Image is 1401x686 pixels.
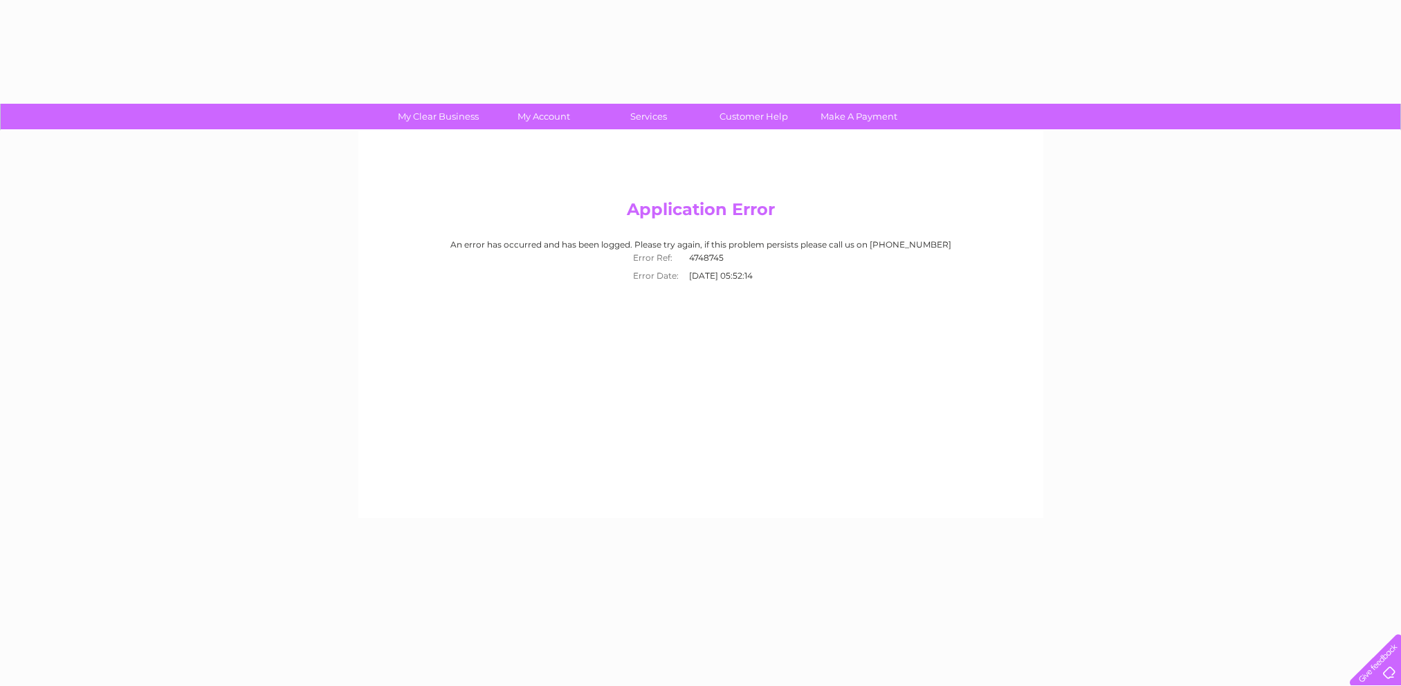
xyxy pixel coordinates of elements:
[592,104,706,129] a: Services
[372,240,1030,285] div: An error has occurred and has been logged. Please try again, if this problem persists please call...
[486,104,601,129] a: My Account
[697,104,811,129] a: Customer Help
[802,104,916,129] a: Make A Payment
[626,249,686,267] th: Error Ref:
[372,200,1030,226] h2: Application Error
[626,267,686,285] th: Error Date:
[686,267,775,285] td: [DATE] 05:52:14
[381,104,495,129] a: My Clear Business
[686,249,775,267] td: 4748745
